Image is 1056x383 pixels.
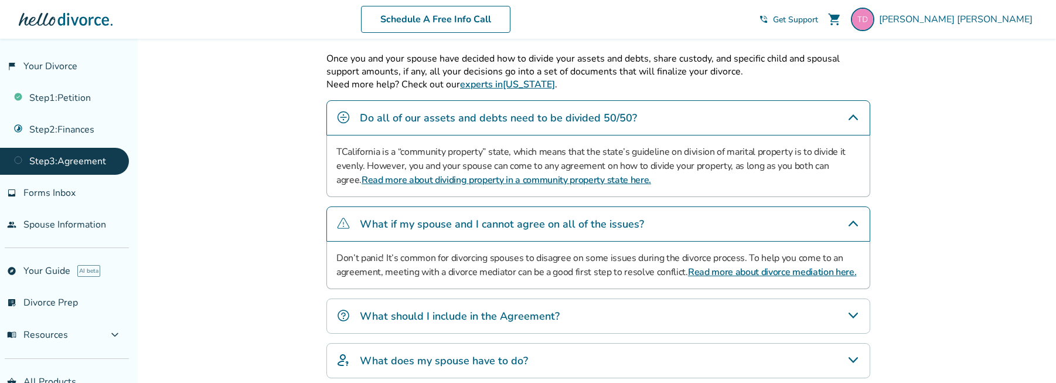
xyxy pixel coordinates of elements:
[23,187,76,199] span: Forms Inbox
[7,328,68,341] span: Resources
[336,251,860,279] p: Don’t panic! It’s common for divorcing spouses to disagree on some issues during the divorce proc...
[326,78,870,91] p: Need more help? Check out our .
[879,13,1037,26] span: [PERSON_NAME] [PERSON_NAME]
[7,298,16,307] span: list_alt_check
[326,299,870,334] div: What should I include in the Agreement?
[360,216,644,232] h4: What if my spouse and I cannot agree on all of the issues?
[361,6,510,33] a: Schedule A Free Info Call
[360,309,560,324] h4: What should I include in the Agreement?
[7,266,16,276] span: explore
[827,12,842,26] span: shopping_cart
[7,188,16,198] span: inbox
[851,8,874,31] img: taradell@gmail.com
[77,265,100,277] span: AI beta
[362,174,651,187] a: Read more about dividing property in a community property state here.
[7,220,16,229] span: people
[7,62,16,71] span: flag_2
[7,330,16,340] span: menu_book
[360,353,528,368] h4: What does my spouse have to do?
[759,15,768,24] span: phone_in_talk
[326,343,870,378] div: What does my spouse have to do?
[688,266,857,279] a: Read more about divorce mediation here.
[336,309,350,323] img: What should I include in the Agreement?
[460,78,555,91] a: experts in[US_STATE]
[336,145,860,187] p: TCalifornia is a “community property” state, which means that the state’s guideline on division o...
[336,353,350,367] img: What does my spouse have to do?
[326,100,870,135] div: Do all of our assets and debts need to be divided 50/50?
[108,328,122,342] span: expand_more
[997,327,1056,383] iframe: Chat Widget
[759,14,818,25] a: phone_in_talkGet Support
[326,206,870,242] div: What if my spouse and I cannot agree on all of the issues?
[326,52,870,78] p: Once you and your spouse have decided how to divide your assets and debts, share custody, and spe...
[360,110,637,126] h4: Do all of our assets and debts need to be divided 50/50?
[336,216,350,231] img: What if my spouse and I cannot agree on all of the issues?
[336,110,350,124] img: Do all of our assets and debts need to be divided 50/50?
[773,14,818,25] span: Get Support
